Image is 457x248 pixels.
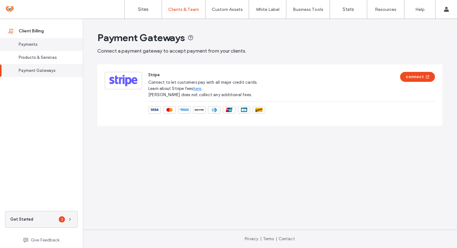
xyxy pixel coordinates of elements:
label: Clients & Team [168,7,199,12]
span: Get Started [10,216,33,222]
span: | [276,236,277,241]
button: Get Started3 [5,211,78,228]
label: Sites [138,7,149,12]
img: mastercard_logo.png [166,108,173,112]
label: Custom Assets [212,7,243,12]
img: unionpay_logo.png [226,108,233,112]
img: cb_logo.png [241,108,247,112]
img: interac_logo.png [255,108,263,112]
div: Payment Gateways [19,68,70,74]
label: Business Tools [293,7,323,12]
div: Products & Services [19,54,70,61]
img: discover_logo.png [195,109,204,111]
img: diners_logo.png [212,108,217,112]
label: Stats [343,7,354,12]
span: Help [14,4,27,10]
div: 3 [59,216,65,222]
span: Connect a payment gateway to accept payment from your clients. [97,48,246,54]
div: Payments [19,41,70,48]
img: visa_logo.png [150,108,159,111]
span: | [260,236,261,241]
span: Payment Gateways [97,31,185,44]
a: Terms [263,236,274,241]
button: connect [400,72,435,82]
a: here [193,86,201,91]
label: Resources [375,7,396,12]
span: Stripe [148,72,400,78]
label: White Label [256,7,279,12]
img: amex_logo.png [180,109,189,111]
a: Contact [279,236,295,241]
span: Connect to let customers pay with all major credit cards. Learn about Stripe fees . [PERSON_NAME]... [148,80,257,97]
a: Privacy [245,236,258,241]
div: Client Billing [19,28,70,34]
label: Help [415,7,425,12]
span: Give Feedback [31,237,60,243]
